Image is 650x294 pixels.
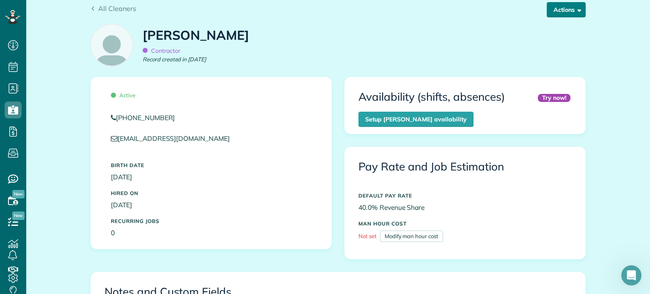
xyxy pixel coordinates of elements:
[358,203,572,212] p: 40.0% Revenue Share
[538,94,570,102] div: Try now!
[12,190,25,198] span: New
[143,28,249,42] h1: [PERSON_NAME]
[358,193,572,198] h5: DEFAULT PAY RATE
[143,47,180,55] span: Contractor
[358,91,505,103] h3: Availability (shifts, absences)
[111,218,311,224] h5: Recurring Jobs
[111,162,311,168] h5: Birth Date
[91,3,136,14] a: All Cleaners
[98,4,136,13] span: All Cleaners
[12,212,25,220] span: New
[111,190,311,196] h5: Hired On
[358,221,572,226] h5: MAN HOUR COST
[111,200,311,210] p: [DATE]
[621,265,642,286] iframe: Intercom live chat
[358,112,474,127] a: Setup [PERSON_NAME] availability
[111,113,311,123] a: [PHONE_NUMBER]
[358,161,572,173] h3: Pay Rate and Job Estimation
[143,55,206,63] em: Record created in [DATE]
[111,172,311,182] p: [DATE]
[91,25,132,66] img: employee_icon-c2f8239691d896a72cdd9dc41cfb7b06f9d69bdd837a2ad469be8ff06ab05b5f.png
[111,134,238,143] a: [EMAIL_ADDRESS][DOMAIN_NAME]
[111,228,311,238] p: 0
[380,231,443,242] a: Modify man hour cost
[111,92,135,99] span: Active
[358,233,377,239] span: Not set
[547,2,586,17] button: Actions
